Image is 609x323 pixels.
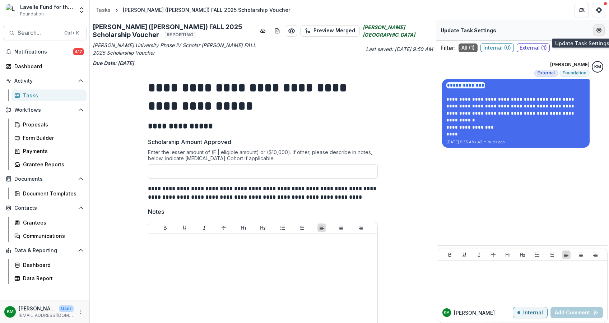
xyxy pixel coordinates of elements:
[7,309,14,314] div: Kate Morris
[200,223,209,232] button: Italicize
[591,250,600,259] button: Align Right
[357,223,365,232] button: Align Right
[3,46,87,57] button: Notifications417
[550,307,603,318] button: Add Comment
[11,132,87,144] a: Form Builder
[577,250,585,259] button: Align Center
[161,223,169,232] button: Bold
[23,274,81,282] div: Data Report
[93,41,261,56] p: [PERSON_NAME] University Phase IV Scholar [PERSON_NAME] FALL 2025 Scholarship Voucher
[14,107,75,113] span: Workflows
[239,223,248,232] button: Heading 1
[23,121,81,128] div: Proposals
[286,25,297,37] button: Preview bd6c0261-21f0-4199-a892-7d4883a81f09.pdf
[480,43,514,52] span: Internal ( 0 )
[460,250,469,259] button: Underline
[317,223,326,232] button: Align Left
[19,312,74,319] p: [EMAIL_ADDRESS][DOMAIN_NAME]
[11,158,87,170] a: Grantee Reports
[165,32,195,38] span: Reporting
[523,310,543,316] p: Internal
[76,308,85,316] button: More
[11,145,87,157] a: Payments
[148,138,231,146] p: Scholarship Amount Approved
[11,89,87,101] a: Tasks
[593,24,605,36] button: Edit Form Settings
[123,6,290,14] div: [PERSON_NAME] ([PERSON_NAME]) FALL 2025 Scholarship Voucher
[504,250,512,259] button: Heading 1
[76,3,87,17] button: Open entity switcher
[257,25,269,37] button: download-button
[96,6,111,14] div: Tasks
[14,63,81,70] div: Dashboard
[18,29,60,36] span: Search...
[93,5,293,15] nav: breadcrumb
[14,205,75,211] span: Contacts
[11,259,87,271] a: Dashboard
[444,311,450,314] div: Kate Morris
[538,70,555,75] span: External
[259,223,267,232] button: Heading 2
[517,43,550,52] span: External ( 1 )
[446,139,585,145] p: [DATE] 9:55 AM • 42 minutes ago
[23,147,81,155] div: Payments
[11,119,87,130] a: Proposals
[11,217,87,229] a: Grantees
[3,245,87,256] button: Open Data & Reporting
[300,25,360,37] button: Preview Merged
[3,104,87,116] button: Open Workflows
[459,43,478,52] span: All ( 1 )
[23,232,81,240] div: Communications
[441,43,456,52] p: Filter:
[11,230,87,242] a: Communications
[278,223,287,232] button: Bullet List
[446,250,454,259] button: Bold
[298,223,306,232] button: Ordered List
[363,23,433,38] i: [PERSON_NAME][GEOGRAPHIC_DATA]
[518,250,527,259] button: Heading 2
[23,134,81,142] div: Form Builder
[93,59,433,67] p: Due Date: [DATE]
[337,223,345,232] button: Align Center
[180,223,189,232] button: Underline
[23,92,81,99] div: Tasks
[264,45,433,53] p: Last saved: [DATE] 9:50 AM
[563,70,586,75] span: Foundation
[20,11,44,17] span: Foundation
[594,65,601,69] div: Kate Morris
[148,207,164,216] p: Notes
[548,250,556,259] button: Ordered List
[533,250,541,259] button: Bullet List
[19,305,56,312] p: [PERSON_NAME]
[3,202,87,214] button: Open Contacts
[3,26,87,40] button: Search...
[11,272,87,284] a: Data Report
[59,305,74,312] p: User
[271,25,283,37] button: download-word-button
[3,173,87,185] button: Open Documents
[592,3,606,17] button: Get Help
[550,61,590,68] p: [PERSON_NAME]
[14,49,73,55] span: Notifications
[20,3,74,11] div: Lavelle Fund for the Blind
[441,27,496,34] p: Update Task Settings
[93,5,113,15] a: Tasks
[513,307,548,318] button: Internal
[3,60,87,72] a: Dashboard
[73,48,84,55] span: 417
[219,223,228,232] button: Strike
[23,261,81,269] div: Dashboard
[575,3,589,17] button: Partners
[14,78,75,84] span: Activity
[3,75,87,87] button: Open Activity
[63,29,80,37] div: Ctrl + K
[6,4,17,16] img: Lavelle Fund for the Blind
[562,250,571,259] button: Align Left
[23,190,81,197] div: Document Templates
[454,309,495,317] p: [PERSON_NAME]
[23,161,81,168] div: Grantee Reports
[11,188,87,199] a: Document Templates
[475,250,483,259] button: Italicize
[23,219,81,226] div: Grantees
[14,176,75,182] span: Documents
